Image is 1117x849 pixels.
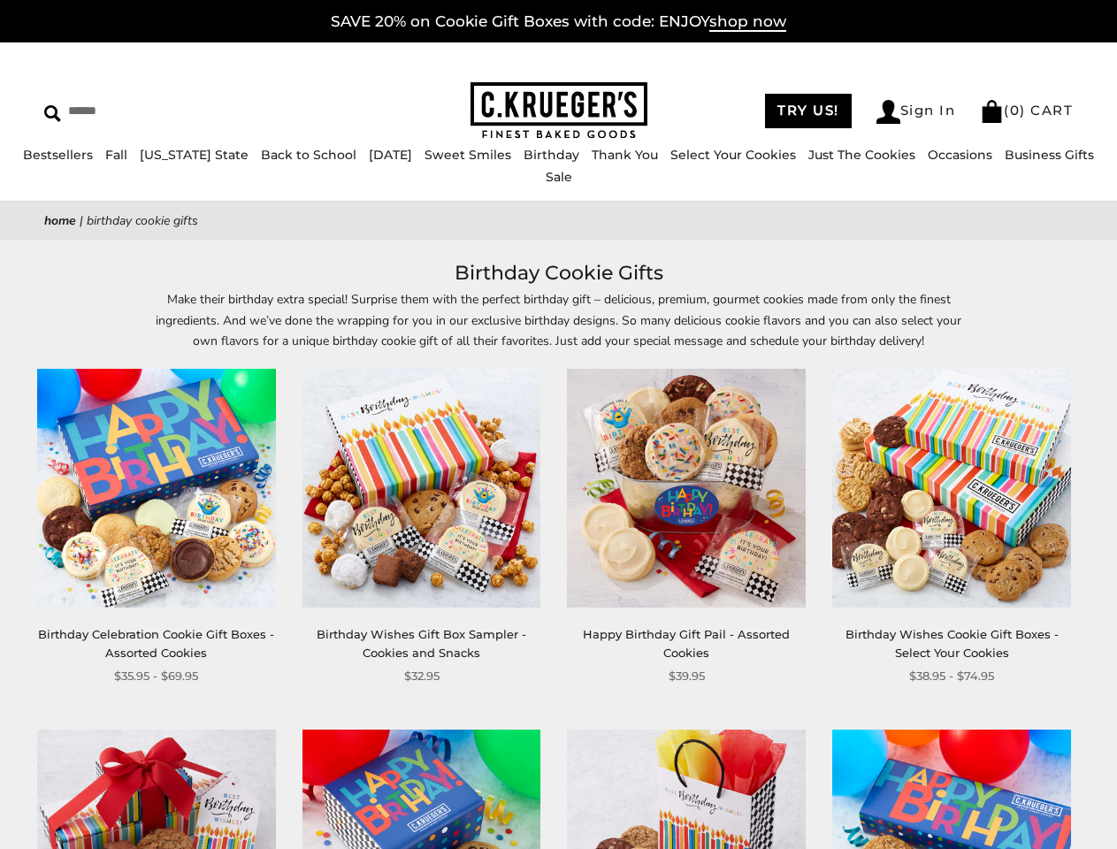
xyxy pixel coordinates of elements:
span: $38.95 - $74.95 [909,667,994,685]
a: Sale [546,169,572,185]
p: Make their birthday extra special! Surprise them with the perfect birthday gift – delicious, prem... [152,289,966,350]
a: Home [44,212,76,229]
a: Birthday [524,147,579,163]
img: Bag [980,100,1004,123]
nav: breadcrumbs [44,210,1073,231]
h1: Birthday Cookie Gifts [71,257,1046,289]
a: Occasions [928,147,992,163]
a: Sweet Smiles [425,147,511,163]
a: SAVE 20% on Cookie Gift Boxes with code: ENJOYshop now [331,12,786,32]
a: Back to School [261,147,356,163]
span: 0 [1010,102,1021,119]
a: Thank You [592,147,658,163]
img: Birthday Celebration Cookie Gift Boxes - Assorted Cookies [37,369,276,608]
a: Birthday Wishes Gift Box Sampler - Cookies and Snacks [317,627,526,660]
a: [DATE] [369,147,412,163]
a: (0) CART [980,102,1073,119]
a: TRY US! [765,94,852,128]
a: Select Your Cookies [670,147,796,163]
span: shop now [709,12,786,32]
img: Happy Birthday Gift Pail - Assorted Cookies [567,369,806,608]
a: Business Gifts [1005,147,1094,163]
img: Birthday Wishes Gift Box Sampler - Cookies and Snacks [302,369,541,608]
span: | [80,212,83,229]
span: $35.95 - $69.95 [114,667,198,685]
span: Birthday Cookie Gifts [87,212,198,229]
a: Birthday Wishes Cookie Gift Boxes - Select Your Cookies [845,627,1059,660]
img: Birthday Wishes Cookie Gift Boxes - Select Your Cookies [832,369,1071,608]
img: Search [44,105,61,122]
a: Sign In [876,100,956,124]
span: $39.95 [669,667,705,685]
a: [US_STATE] State [140,147,249,163]
input: Search [44,97,279,125]
a: Bestsellers [23,147,93,163]
span: $32.95 [404,667,440,685]
a: Just The Cookies [808,147,915,163]
a: Fall [105,147,127,163]
img: Account [876,100,900,124]
img: C.KRUEGER'S [471,82,647,140]
a: Birthday Celebration Cookie Gift Boxes - Assorted Cookies [38,627,274,660]
a: Happy Birthday Gift Pail - Assorted Cookies [583,627,790,660]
